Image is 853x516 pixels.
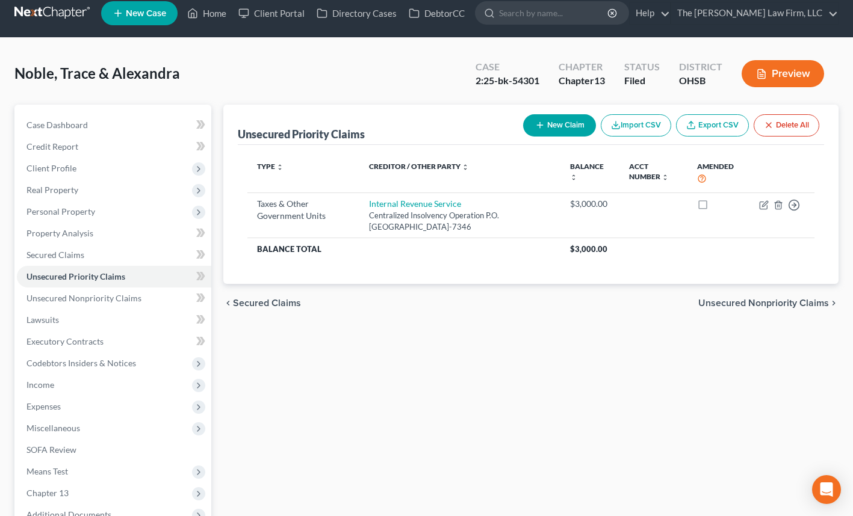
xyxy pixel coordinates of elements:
[687,155,749,192] th: Amended
[247,238,560,260] th: Balance Total
[630,2,670,24] a: Help
[26,315,59,325] span: Lawsuits
[181,2,232,24] a: Home
[679,74,722,88] div: OHSB
[232,2,311,24] a: Client Portal
[676,114,749,137] a: Export CSV
[812,475,841,504] div: Open Intercom Messenger
[601,114,671,137] button: Import CSV
[26,466,68,476] span: Means Test
[671,2,838,24] a: The [PERSON_NAME] Law Firm, LLC
[26,358,136,368] span: Codebtors Insiders & Notices
[26,206,95,217] span: Personal Property
[233,298,301,308] span: Secured Claims
[223,298,301,308] button: chevron_left Secured Claims
[257,198,349,222] div: Taxes & Other Government Units
[829,298,839,308] i: chevron_right
[369,162,469,171] a: Creditor / Other Party unfold_more
[369,210,551,232] div: Centralized Insolvency Operation P.O. [GEOGRAPHIC_DATA]-7346
[559,74,605,88] div: Chapter
[26,141,78,152] span: Credit Report
[629,162,669,181] a: Acct Number unfold_more
[570,162,604,181] a: Balance unfold_more
[26,379,54,390] span: Income
[26,271,125,281] span: Unsecured Priority Claims
[223,298,233,308] i: chevron_left
[679,60,722,74] div: District
[26,423,80,433] span: Miscellaneous
[369,198,461,209] a: Internal Revenue Service
[698,298,829,308] span: Unsecured Nonpriority Claims
[17,223,211,244] a: Property Analysis
[276,164,284,171] i: unfold_more
[26,401,61,411] span: Expenses
[26,336,104,346] span: Executory Contracts
[17,287,211,309] a: Unsecured Nonpriority Claims
[26,488,69,498] span: Chapter 13
[238,127,365,141] div: Unsecured Priority Claims
[476,74,539,88] div: 2:25-bk-54301
[14,64,180,82] span: Noble, Trace & Alexandra
[126,9,166,18] span: New Case
[17,439,211,461] a: SOFA Review
[698,298,839,308] button: Unsecured Nonpriority Claims chevron_right
[17,244,211,266] a: Secured Claims
[662,174,669,181] i: unfold_more
[26,293,141,303] span: Unsecured Nonpriority Claims
[17,266,211,287] a: Unsecured Priority Claims
[570,174,577,181] i: unfold_more
[476,60,539,74] div: Case
[570,198,610,210] div: $3,000.00
[26,120,88,130] span: Case Dashboard
[26,228,93,238] span: Property Analysis
[17,309,211,331] a: Lawsuits
[311,2,403,24] a: Directory Cases
[754,114,819,137] button: Delete All
[462,164,469,171] i: unfold_more
[257,162,284,171] a: Type unfold_more
[624,74,660,88] div: Filed
[594,75,605,86] span: 13
[26,444,76,455] span: SOFA Review
[570,244,607,254] span: $3,000.00
[624,60,660,74] div: Status
[26,250,84,260] span: Secured Claims
[523,114,596,137] button: New Claim
[26,185,78,195] span: Real Property
[499,2,609,24] input: Search by name...
[17,136,211,158] a: Credit Report
[742,60,824,87] button: Preview
[403,2,471,24] a: DebtorCC
[17,331,211,352] a: Executory Contracts
[26,163,76,173] span: Client Profile
[559,60,605,74] div: Chapter
[17,114,211,136] a: Case Dashboard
